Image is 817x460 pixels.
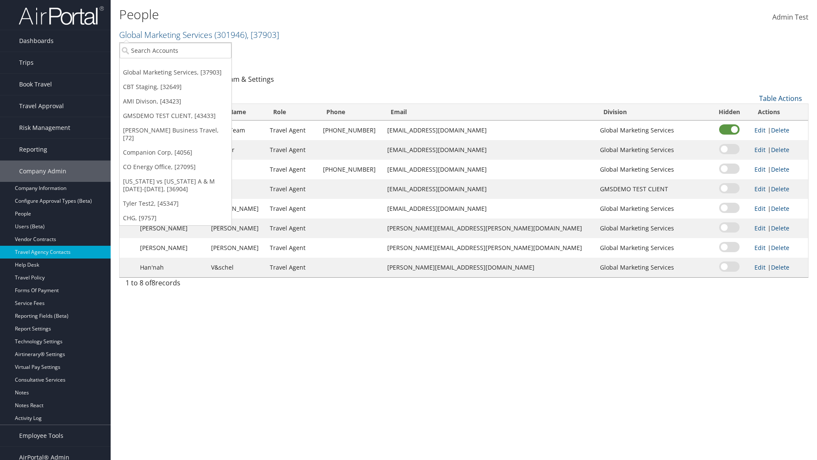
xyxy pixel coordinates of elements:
a: Edit [754,263,766,271]
td: [EMAIL_ADDRESS][DOMAIN_NAME] [383,140,596,160]
a: Delete [771,244,789,252]
td: | [750,160,808,179]
td: Han'nah [136,258,207,277]
td: Test [207,179,266,199]
a: Delete [771,204,789,213]
td: Global Marketing Services [596,258,708,277]
a: Delete [771,146,789,154]
td: | [750,179,808,199]
a: Edit [754,204,766,213]
a: CBT Staging, [32649] [120,80,231,94]
td: | [750,140,808,160]
img: airportal-logo.png [19,6,104,26]
span: Trips [19,52,34,73]
td: V&schel [207,258,266,277]
a: [US_STATE] vs [US_STATE] A & M [DATE]-[DATE], [36904] [120,174,231,196]
input: Search Accounts [120,43,231,58]
td: | [750,121,808,140]
td: [EMAIL_ADDRESS][DOMAIN_NAME] [383,199,596,218]
a: Delete [771,224,789,232]
a: GMSDEMO TEST CLIENT, [43433] [120,109,231,123]
td: | [750,199,808,218]
td: Travel Agent [266,199,319,218]
td: | [750,238,808,258]
th: Email [383,104,596,121]
th: Phone [319,104,383,121]
a: Tyler Test2, [45347] [120,196,231,211]
a: Delete [771,165,789,173]
td: Global Marketing Services [596,218,708,238]
td: [PERSON_NAME] [207,218,266,238]
td: [PERSON_NAME] [136,238,207,258]
td: Travel Agent [266,140,319,160]
span: 8 [151,278,155,287]
a: Companion Corp, [4056] [120,145,231,160]
td: | [750,218,808,238]
a: Edit [754,185,766,193]
td: [PERSON_NAME] [207,238,266,258]
td: Traveler [207,140,266,160]
a: Edit [754,165,766,173]
th: Actions [750,104,808,121]
td: [PERSON_NAME][EMAIL_ADDRESS][DOMAIN_NAME] [383,258,596,277]
span: Risk Management [19,117,70,138]
td: GMSDEMO TEST CLIENT [596,179,708,199]
td: Travel Agent [266,179,319,199]
td: [PERSON_NAME][EMAIL_ADDRESS][PERSON_NAME][DOMAIN_NAME] [383,218,596,238]
div: 1 to 8 of records [126,278,285,292]
h1: People [119,6,579,23]
a: Delete [771,263,789,271]
a: Edit [754,126,766,134]
a: Delete [771,185,789,193]
span: Admin Test [772,12,808,22]
td: Global Marketing Services [596,121,708,140]
a: Edit [754,224,766,232]
td: [EMAIL_ADDRESS][DOMAIN_NAME] [383,160,596,179]
span: Employee Tools [19,425,63,446]
td: Global Marketing Services [596,199,708,218]
td: [PHONE_NUMBER] [319,121,383,140]
a: Table Actions [759,94,802,103]
td: [PERSON_NAME][EMAIL_ADDRESS][PERSON_NAME][DOMAIN_NAME] [383,238,596,258]
td: Agent Team [207,121,266,140]
span: Travel Approval [19,95,64,117]
a: Edit [754,244,766,252]
td: Travel Agent [266,238,319,258]
th: Hidden [708,104,750,121]
a: Edit [754,146,766,154]
th: Division [596,104,708,121]
a: Team & Settings [222,75,274,84]
td: [EMAIL_ADDRESS][DOMAIN_NAME] [383,179,596,199]
td: Global Marketing Services [596,140,708,160]
a: Admin Test [772,4,808,31]
th: Last Name [207,104,266,121]
td: | [750,258,808,277]
td: Travel Agent [266,160,319,179]
th: Role [266,104,319,121]
a: Delete [771,126,789,134]
td: Global Marketing Services [596,160,708,179]
span: Reporting [19,139,47,160]
td: Global Marketing Services [596,238,708,258]
a: AMI Divison, [43423] [120,94,231,109]
a: CHG, [9757] [120,211,231,225]
td: [PERSON_NAME] [207,199,266,218]
td: [PHONE_NUMBER] [319,160,383,179]
a: Global Marketing Services, [37903] [120,65,231,80]
span: , [ 37903 ] [247,29,279,40]
span: Company Admin [19,161,66,182]
a: CO Energy Office, [27095] [120,160,231,174]
span: ( 301946 ) [214,29,247,40]
td: Travel Agent [266,121,319,140]
td: Travel Agent [266,258,319,277]
td: [PERSON_NAME] [136,218,207,238]
a: Global Marketing Services [119,29,279,40]
span: Book Travel [19,74,52,95]
td: [EMAIL_ADDRESS][DOMAIN_NAME] [383,121,596,140]
a: [PERSON_NAME] Business Travel, [72] [120,123,231,145]
td: Travel Agent [266,218,319,238]
td: Team [207,160,266,179]
span: Dashboards [19,30,54,52]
